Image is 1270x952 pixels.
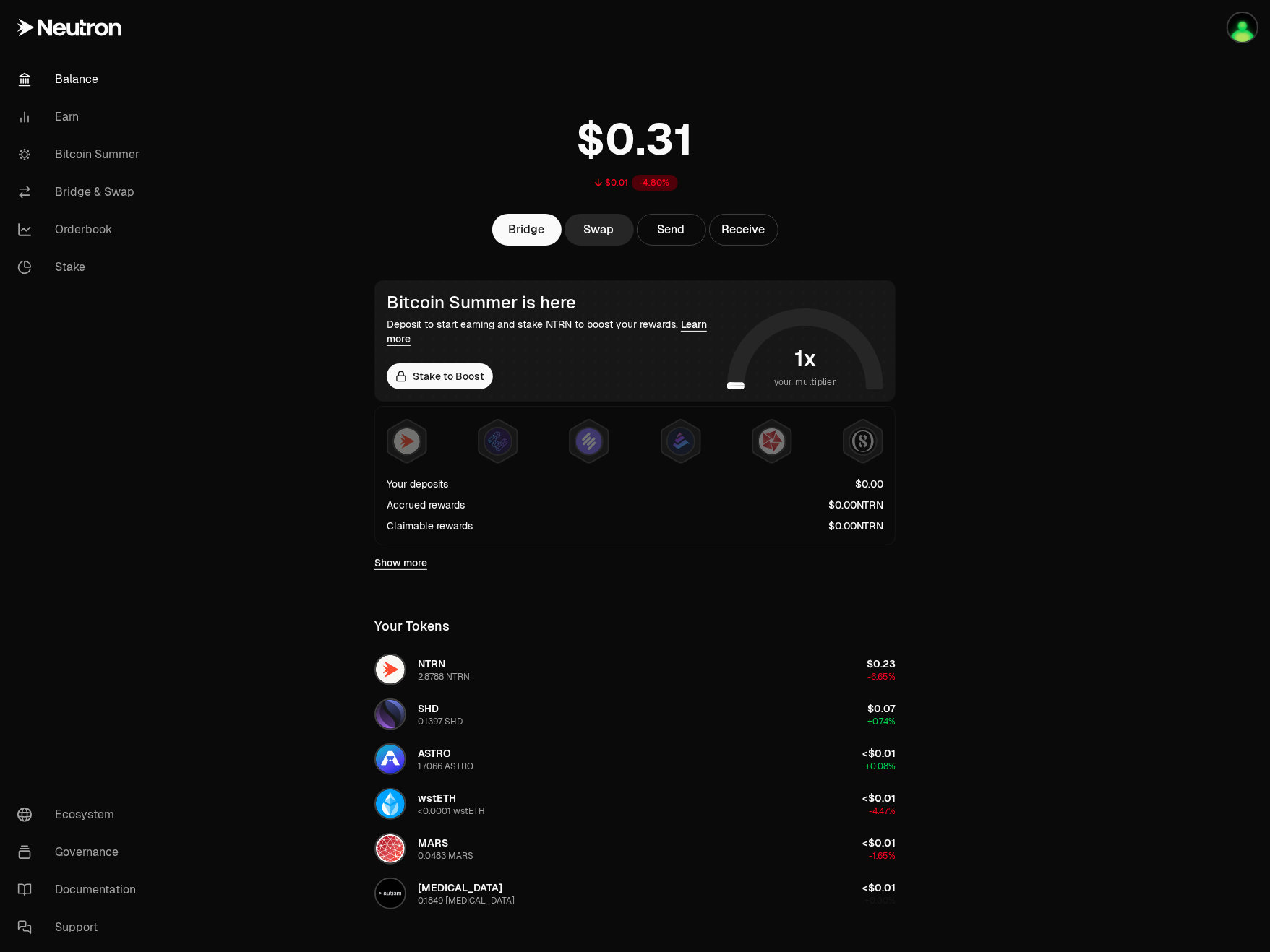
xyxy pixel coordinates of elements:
button: wstETH LogowstETH<0.0001 wstETH<$0.01-4.47% [366,782,904,826]
div: Your Tokens [374,616,450,636]
span: NTRN [418,657,445,670]
div: 1.7066 ASTRO [418,761,473,772]
a: Bitcoin Summer [6,136,156,173]
img: AUTISM Logo [376,879,405,908]
div: Claimable rewards [387,519,473,533]
div: Accrued rewards [387,498,465,512]
div: 0.1397 SHD [418,716,463,727]
button: NTRN LogoNTRN2.8788 NTRN$0.23-6.65% [366,648,904,691]
span: MARS [418,836,448,849]
div: 0.1849 [MEDICAL_DATA] [418,895,515,906]
span: -1.65% [869,850,896,862]
span: <$0.01 [862,836,896,849]
span: your multiplier [774,375,837,389]
button: ASTRO LogoASTRO1.7066 ASTRO<$0.01+0.08% [366,737,904,781]
span: +0.74% [867,716,896,727]
a: Show more [374,555,427,570]
img: Solv Points [576,428,602,454]
span: $0.07 [867,702,896,715]
div: Bitcoin Summer is here [387,293,721,313]
div: Your deposits [387,477,448,491]
a: Documentation [6,871,156,909]
span: <$0.01 [862,747,896,760]
button: Send [637,214,706,246]
img: MARS Logo [376,834,405,863]
span: <$0.01 [862,792,896,805]
img: Structured Points [850,428,876,454]
div: 2.8788 NTRN [418,671,470,683]
a: Orderbook [6,211,156,248]
img: ASTRO Logo [376,745,405,774]
img: Mars Fragments [759,428,785,454]
span: -6.65% [867,671,896,683]
button: MARS LogoMARS0.0483 MARS<$0.01-1.65% [366,827,904,870]
span: +0.00% [864,895,896,906]
a: Support [6,909,156,946]
span: $0.23 [867,657,896,670]
img: Bedrock Diamonds [668,428,694,454]
img: SHD Logo [376,700,405,729]
img: NTRN Logo [376,655,405,684]
img: wstETH Logo [376,789,405,818]
div: $0.01 [606,177,629,189]
span: +0.08% [865,761,896,772]
span: ASTRO [418,747,451,760]
span: [MEDICAL_DATA] [418,881,502,894]
span: wstETH [418,792,456,805]
div: <0.0001 wstETH [418,805,485,817]
span: SHD [418,702,439,715]
button: Receive [709,214,778,246]
a: Swap [565,214,634,246]
button: SHD LogoSHD0.1397 SHD$0.07+0.74% [366,693,904,736]
button: AUTISM Logo[MEDICAL_DATA]0.1849 [MEDICAL_DATA]<$0.01+0.00% [366,872,904,915]
span: <$0.01 [862,881,896,894]
a: Earn [6,98,156,136]
a: Stake to Boost [387,363,493,389]
a: Stake [6,248,156,286]
img: EtherFi Points [485,428,511,454]
div: 0.0483 MARS [418,850,473,862]
a: Ecosystem [6,796,156,834]
a: Balance [6,61,156,98]
img: Jay Keplr [1228,13,1257,42]
a: Bridge & Swap [6,173,156,211]
div: -4.80% [632,175,678,191]
a: Governance [6,834,156,871]
span: -4.47% [869,805,896,817]
img: NTRN [394,428,420,454]
a: Bridge [492,214,562,246]
div: Deposit to start earning and stake NTRN to boost your rewards. [387,317,721,346]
